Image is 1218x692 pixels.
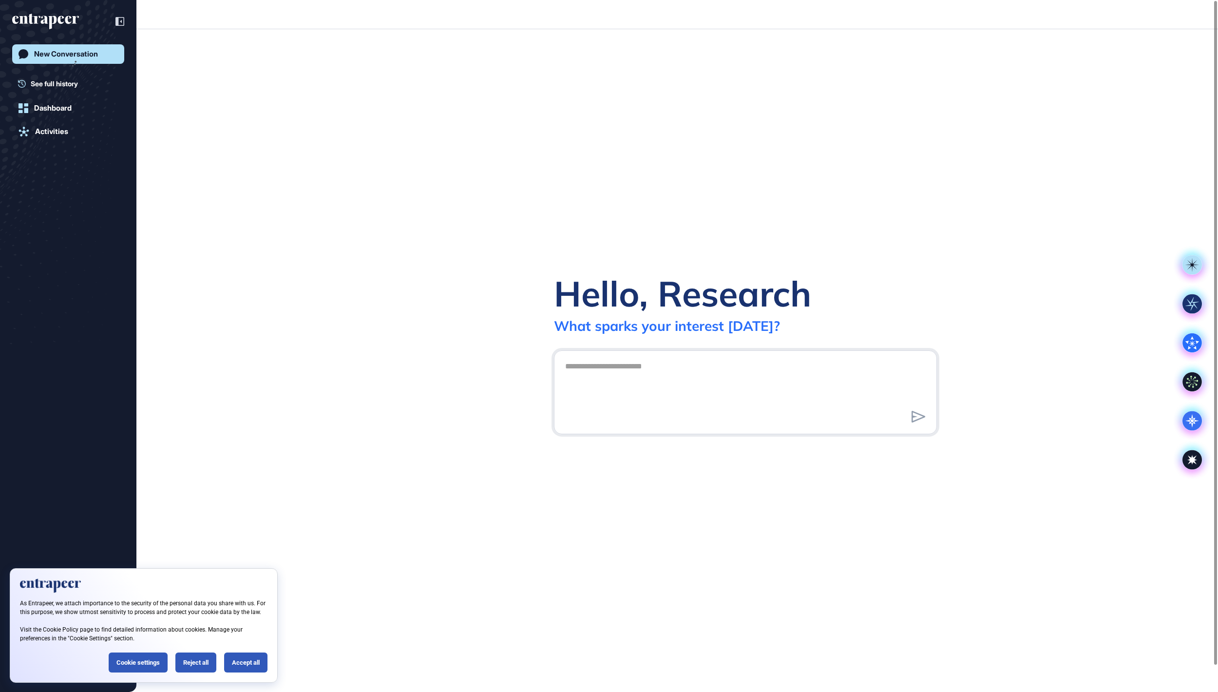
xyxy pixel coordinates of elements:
[554,317,780,334] div: What sparks your interest [DATE]?
[12,122,124,141] a: Activities
[34,50,98,58] div: New Conversation
[35,127,68,136] div: Activities
[554,271,811,315] div: Hello, Research
[12,14,79,29] div: entrapeer-logo
[12,98,124,118] a: Dashboard
[18,78,124,89] a: See full history
[34,104,72,113] div: Dashboard
[31,78,78,89] span: See full history
[12,44,124,64] a: New Conversation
